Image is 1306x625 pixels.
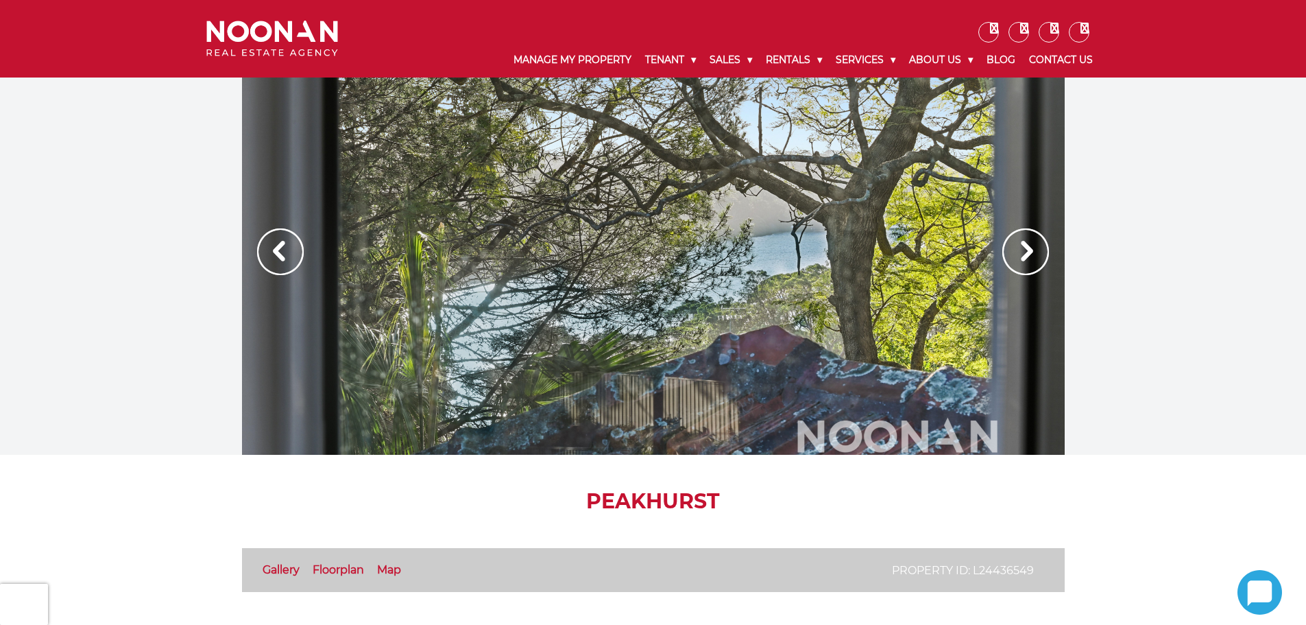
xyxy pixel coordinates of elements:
a: Contact Us [1022,43,1100,78]
h1: PEAKHURST [242,489,1065,514]
img: Noonan Real Estate Agency [206,21,338,57]
img: Arrow slider [257,228,304,275]
p: Property ID: L24436549 [892,562,1034,579]
a: Services [829,43,902,78]
a: Gallery [263,563,300,576]
a: Floorplan [313,563,364,576]
a: Sales [703,43,759,78]
img: Arrow slider [1002,228,1049,275]
a: Rentals [759,43,829,78]
a: Manage My Property [507,43,638,78]
a: About Us [902,43,980,78]
a: Tenant [638,43,703,78]
a: Map [377,563,401,576]
a: Blog [980,43,1022,78]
